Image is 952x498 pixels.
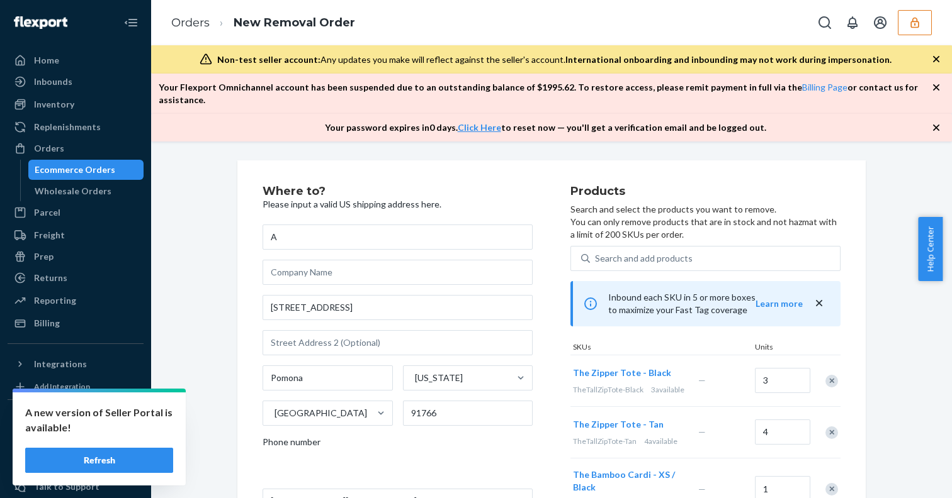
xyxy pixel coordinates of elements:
input: City [263,365,393,390]
a: Parcel [8,202,144,223]
div: Prep [34,250,54,263]
a: Billing [8,313,144,333]
button: Open Search Box [812,10,837,35]
a: Inbounds [8,72,144,92]
button: The Zipper Tote - Black [573,367,671,379]
a: Orders [8,138,144,158]
div: Wholesale Orders [35,185,111,197]
div: SKUs [570,341,752,355]
p: Search and select the products you want to remove. You can only remove products that are in stock... [570,203,841,241]
a: New Removal Order [234,16,355,30]
span: — [698,375,706,385]
div: Billing [34,317,60,329]
img: Flexport logo [14,16,67,29]
input: Street Address [263,295,533,320]
a: Add Integration [8,379,144,394]
button: Help Center [918,217,943,281]
div: Inbounds [34,75,72,88]
input: First & Last Name [263,224,533,250]
input: Quantity [755,419,810,445]
a: Billing Page [802,82,847,92]
span: Non-test seller account: [217,54,320,65]
div: Freight [34,229,65,241]
span: The Zipper Tote - Black [573,367,671,378]
a: Inventory [8,94,144,114]
p: Your password expires in 0 days . to reset now — you'll get a verification email and be logged out. [325,121,766,134]
span: Phone number [263,436,320,453]
div: Returns [34,272,67,284]
button: The Bamboo Cardi - XS / Black [573,468,683,494]
div: Ecommerce Orders [35,163,115,176]
a: Click Here [458,122,501,133]
button: Close Navigation [118,10,144,35]
div: Units [752,341,809,355]
a: Reporting [8,290,144,311]
button: Open account menu [868,10,893,35]
span: TheTallZipTote-Black [573,385,643,394]
span: — [698,426,706,437]
div: Inbound each SKU in 5 or more boxes to maximize your Fast Tag coverage [570,281,841,326]
input: [GEOGRAPHIC_DATA] [273,407,275,419]
a: Add Fast Tag [8,435,144,450]
input: Quantity [755,368,810,393]
h2: Products [570,185,841,198]
h2: Where to? [263,185,533,198]
a: Freight [8,225,144,245]
span: — [698,484,706,494]
a: Returns [8,268,144,288]
a: Home [8,50,144,70]
input: ZIP Code [403,401,533,426]
input: [US_STATE] [414,372,415,384]
div: Remove Item [825,375,838,387]
a: Talk to Support [8,477,144,497]
a: Ecommerce Orders [28,160,144,180]
a: Orders [171,16,210,30]
a: Replenishments [8,117,144,137]
span: TheTallZipTote-Tan [573,436,637,446]
p: A new version of Seller Portal is available! [25,405,173,435]
div: Inventory [34,98,74,111]
ol: breadcrumbs [161,4,365,41]
div: Talk to Support [34,480,99,493]
button: Integrations [8,354,144,374]
button: Open notifications [840,10,865,35]
span: International onboarding and inbounding may not work during impersonation. [565,54,892,65]
a: Settings [8,455,144,475]
div: Parcel [34,206,60,219]
span: 4 available [644,436,677,446]
div: Replenishments [34,121,101,133]
p: Please input a valid US shipping address here. [263,198,533,211]
a: Wholesale Orders [28,181,144,201]
div: [GEOGRAPHIC_DATA] [275,407,367,419]
input: Company Name [263,260,533,285]
button: close [813,297,825,310]
div: Reporting [34,294,76,307]
div: [US_STATE] [415,372,463,384]
p: Your Flexport Omnichannel account has been suspended due to an outstanding balance of $ 1995.62 .... [159,81,932,106]
input: Street Address 2 (Optional) [263,330,533,355]
span: The Bamboo Cardi - XS / Black [573,469,675,492]
span: 3 available [651,385,684,394]
div: Integrations [34,358,87,370]
button: Refresh [25,448,173,473]
div: Search and add products [595,252,693,265]
div: Add Integration [34,381,90,392]
span: The Zipper Tote - Tan [573,419,664,429]
button: Learn more [756,297,803,310]
div: Remove Item [825,426,838,439]
button: The Zipper Tote - Tan [573,418,664,431]
div: Home [34,54,59,67]
div: Orders [34,142,64,155]
div: Any updates you make will reflect against the seller's account. [217,53,892,66]
button: Fast Tags [8,410,144,430]
a: Prep [8,246,144,267]
div: Remove Item [825,483,838,495]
